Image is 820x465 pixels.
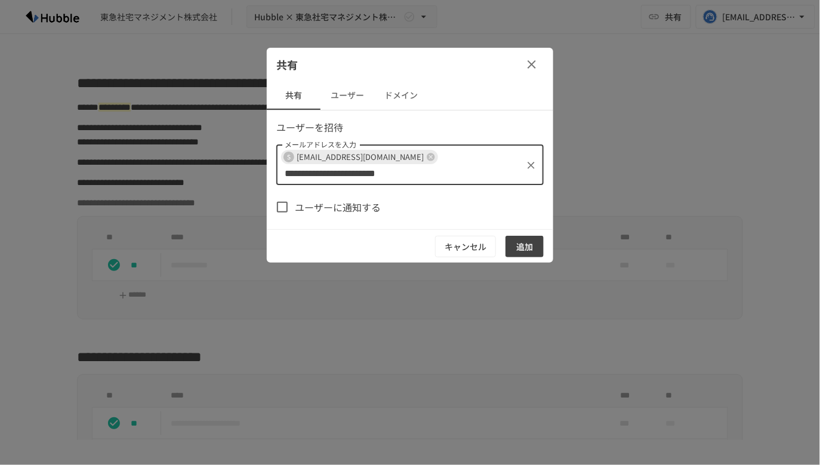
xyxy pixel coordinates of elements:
[292,150,429,164] span: [EMAIL_ADDRESS][DOMAIN_NAME]
[320,81,374,110] button: ユーザー
[267,48,553,81] div: 共有
[267,81,320,110] button: 共有
[505,236,544,258] button: 追加
[285,140,356,150] label: メールアドレスを入力
[283,152,294,162] div: S
[523,157,540,174] button: クリア
[374,81,428,110] button: ドメイン
[295,200,381,215] span: ユーザーに通知する
[281,150,438,164] div: S[EMAIL_ADDRESS][DOMAIN_NAME]
[435,236,496,258] button: キャンセル
[276,120,544,136] p: ユーザーを招待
